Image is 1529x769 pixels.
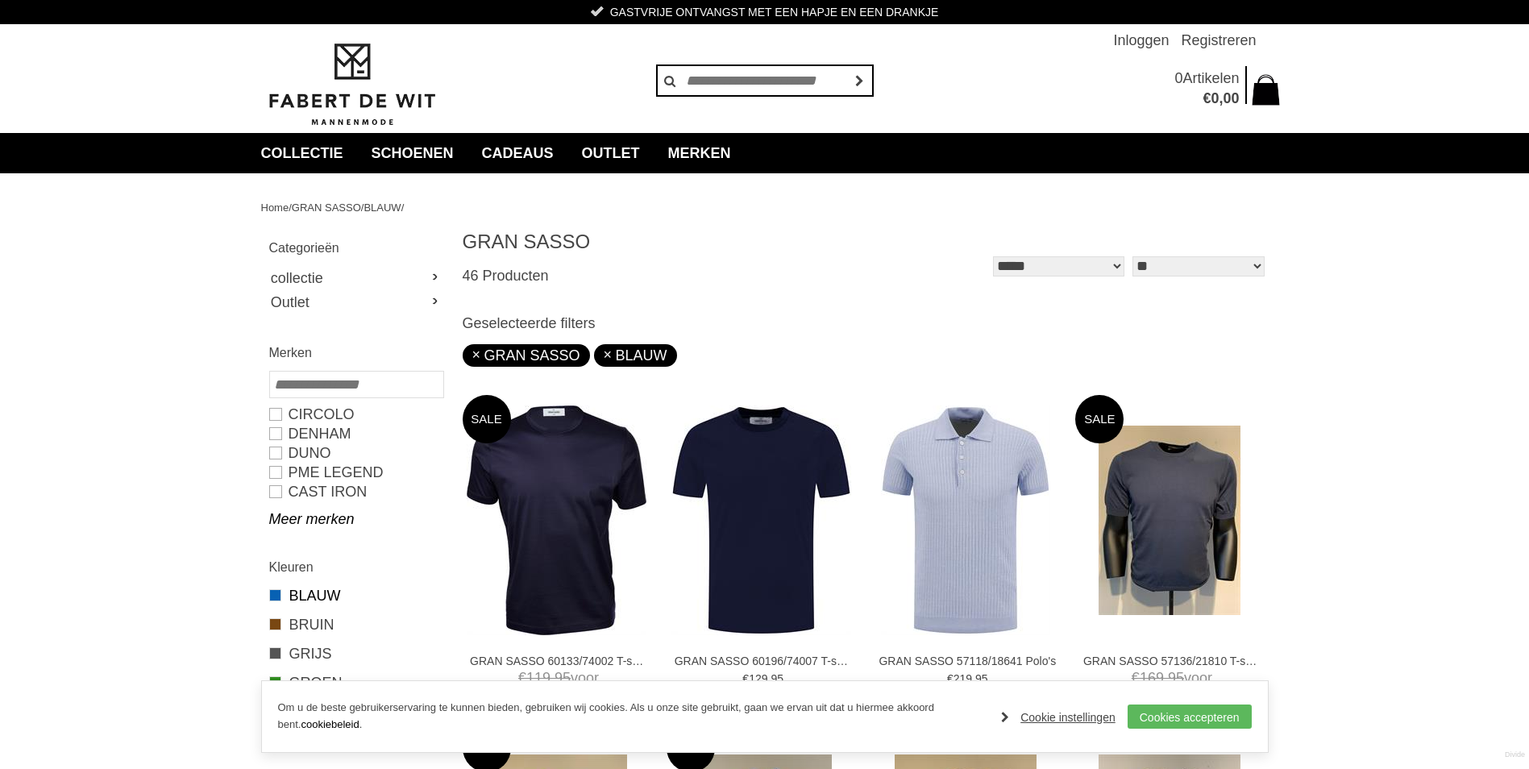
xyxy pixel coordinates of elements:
img: GRAN SASSO 57118/18641 Polo's [881,405,1050,635]
span: , [1219,90,1223,106]
a: GROEN [269,672,442,693]
span: 129 [749,672,767,685]
h3: Geselecteerde filters [463,314,1269,332]
a: PME LEGEND [269,463,442,482]
img: GRAN SASSO 60196/74007 T-shirts [671,405,851,635]
span: 46 Producten [463,268,549,284]
span: , [972,672,975,685]
h2: Categorieën [269,238,442,258]
a: Cookie instellingen [1001,705,1116,730]
span: Artikelen [1182,70,1239,86]
a: CAST IRON [269,482,442,501]
a: BLAUW [604,347,667,364]
a: BRUIN [269,614,442,635]
a: GRAN SASSO 57136/21810 T-shirts [1083,654,1261,668]
a: Schoenen [359,133,466,173]
span: , [767,672,771,685]
a: Outlet [570,133,652,173]
a: GRAN SASSO [472,347,580,364]
span: voor [470,668,647,688]
a: Cadeaus [470,133,566,173]
a: collectie [249,133,355,173]
h2: Kleuren [269,557,442,577]
a: Registreren [1181,24,1256,56]
span: € [1132,670,1140,686]
img: GRAN SASSO 57136/21810 T-shirts [1099,426,1240,615]
span: / [289,202,292,214]
h1: GRAN SASSO [463,230,866,254]
a: Merken [656,133,743,173]
a: Inloggen [1113,24,1169,56]
span: 119 [526,670,551,686]
span: 95 [555,670,571,686]
img: GRAN SASSO 60133/74002 T-shirts [467,405,646,635]
span: / [361,202,364,214]
span: 95 [1168,670,1184,686]
a: Duno [269,443,442,463]
span: € [742,672,749,685]
span: 169 [1140,670,1164,686]
span: € [518,670,526,686]
a: GRAN SASSO [292,202,361,214]
a: Divide [1505,745,1525,765]
span: , [1164,670,1168,686]
span: 219 [954,672,972,685]
span: 95 [771,672,783,685]
span: voor [1083,668,1261,688]
a: DENHAM [269,424,442,443]
span: 95 [975,672,988,685]
a: Home [261,202,289,214]
a: collectie [269,266,442,290]
a: GRAN SASSO 57118/18641 Polo's [879,654,1056,668]
a: Meer merken [269,509,442,529]
a: GRAN SASSO 60133/74002 T-shirts [470,654,647,668]
span: 0 [1211,90,1219,106]
span: 0 [1174,70,1182,86]
p: Om u de beste gebruikerservaring te kunnen bieden, gebruiken wij cookies. Als u onze site gebruik... [278,700,986,734]
a: Outlet [269,290,442,314]
a: BLAUW [269,585,442,606]
span: / [401,202,405,214]
a: Cookies accepteren [1128,705,1252,729]
a: cookiebeleid [301,718,359,730]
a: BLAUW [364,202,401,214]
span: € [947,672,954,685]
a: GRAN SASSO 60196/74007 T-shirts [675,654,852,668]
span: , [551,670,555,686]
span: € [1203,90,1211,106]
a: GRIJS [269,643,442,664]
span: 00 [1223,90,1239,106]
img: Fabert de Wit [261,41,442,128]
a: Circolo [269,405,442,424]
h2: Merken [269,343,442,363]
